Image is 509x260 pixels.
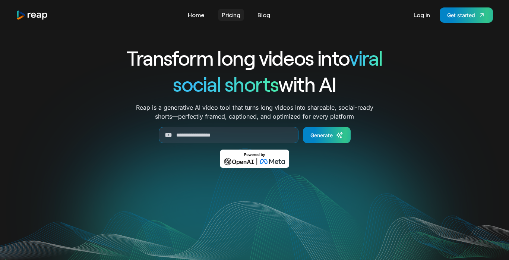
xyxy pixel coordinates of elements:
span: social shorts [173,72,278,96]
div: Generate [310,131,333,139]
a: Blog [254,9,274,21]
a: Log in [410,9,434,21]
a: Get started [440,7,493,23]
form: Generate Form [99,127,410,143]
a: Home [184,9,208,21]
a: Pricing [218,9,244,21]
h1: Transform long videos into [99,45,410,71]
a: home [16,10,48,20]
p: Reap is a generative AI video tool that turns long videos into shareable, social-ready shorts—per... [136,103,373,121]
img: Powered by OpenAI & Meta [220,150,290,168]
h1: with AI [99,71,410,97]
img: reap logo [16,10,48,20]
a: Generate [303,127,351,143]
span: viral [349,46,382,70]
div: Get started [447,11,475,19]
